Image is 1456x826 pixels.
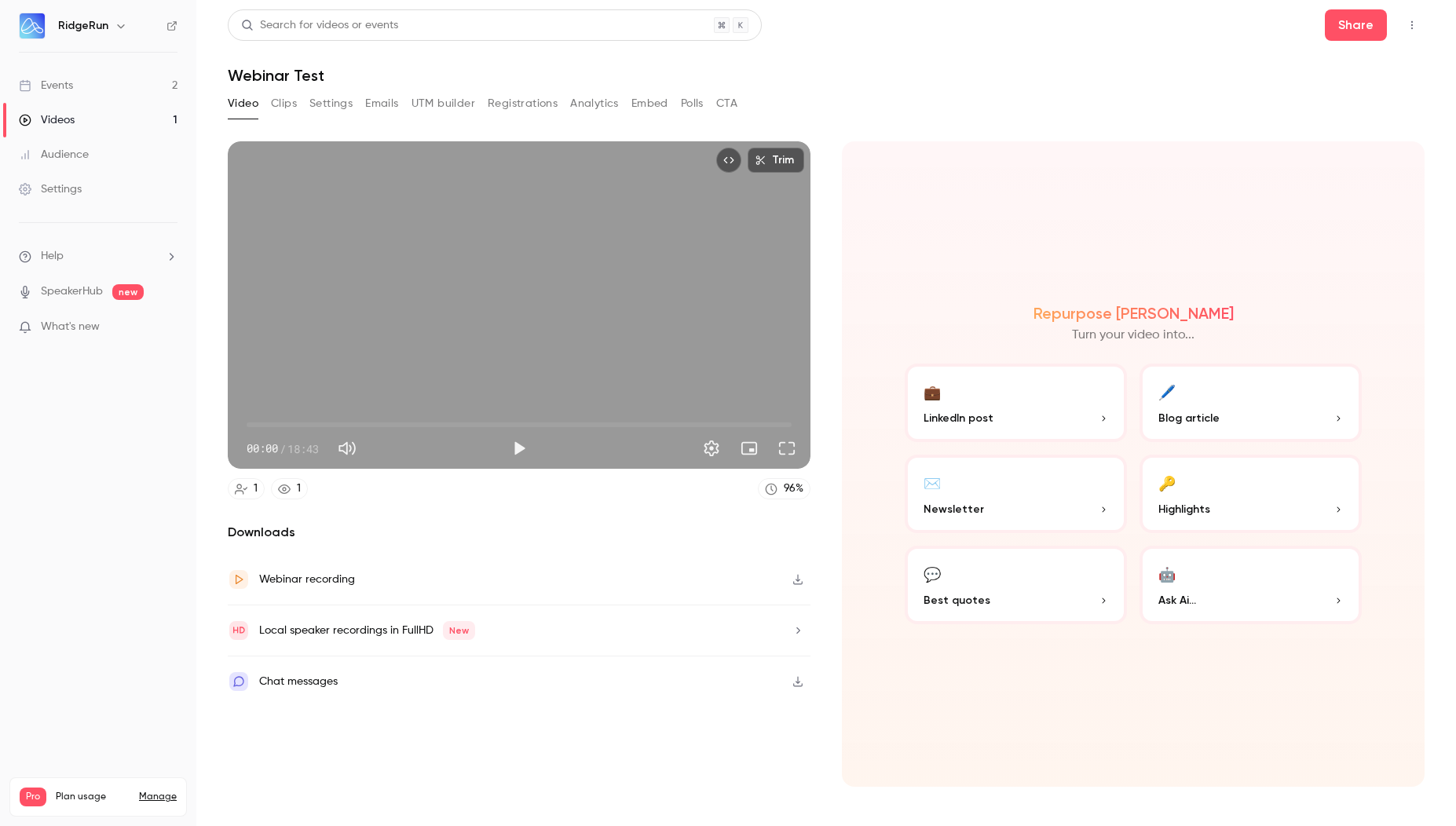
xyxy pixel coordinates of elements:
a: 1 [271,478,308,499]
div: 🖊️ [1158,379,1176,404]
button: Play [503,433,535,464]
div: Events [19,78,73,93]
button: Turn on miniplayer [733,433,765,464]
button: CTA [716,91,737,116]
button: Polls [681,91,704,116]
button: Clips [271,91,297,116]
button: 🔑Highlights [1140,455,1362,533]
div: Audience [19,147,89,163]
div: 🔑 [1158,470,1176,495]
a: SpeakerHub [41,283,103,300]
button: Analytics [570,91,619,116]
span: 00:00 [247,440,278,457]
div: ✉️ [924,470,941,495]
a: Manage [139,791,177,803]
li: help-dropdown-opener [19,248,177,265]
span: new [112,284,144,300]
div: 💬 [924,561,941,586]
button: Emails [365,91,398,116]
button: Embed [631,91,668,116]
div: 💼 [924,379,941,404]
span: Newsletter [924,501,984,517]
span: 18:43 [287,440,319,457]
div: 1 [254,481,258,497]
button: Settings [696,433,727,464]
h2: Repurpose [PERSON_NAME] [1033,304,1234,323]
button: Top Bar Actions [1399,13,1425,38]
span: Blog article [1158,410,1220,426]
span: Highlights [1158,501,1210,517]
img: RidgeRun [20,13,45,38]
div: Settings [19,181,82,197]
div: 1 [297,481,301,497]
button: Settings [309,91,353,116]
button: Registrations [488,91,558,116]
button: 🤖Ask Ai... [1140,546,1362,624]
div: Webinar recording [259,570,355,589]
a: 96% [758,478,810,499]
span: / [280,440,286,457]
button: Embed video [716,148,741,173]
button: 💬Best quotes [905,546,1127,624]
div: 🤖 [1158,561,1176,586]
span: Ask Ai... [1158,592,1196,609]
span: Pro [20,788,46,806]
button: Share [1325,9,1387,41]
button: Mute [331,433,363,464]
div: 00:00 [247,440,319,457]
div: Videos [19,112,75,128]
button: UTM builder [412,91,475,116]
span: What's new [41,319,100,335]
button: Full screen [771,433,803,464]
p: Turn your video into... [1072,326,1194,345]
button: 💼LinkedIn post [905,364,1127,442]
div: Chat messages [259,672,338,691]
div: 96 % [784,481,803,497]
button: 🖊️Blog article [1140,364,1362,442]
div: Search for videos or events [241,17,398,34]
h1: Webinar Test [228,66,1425,85]
button: Trim [748,148,804,173]
a: 1 [228,478,265,499]
button: Video [228,91,258,116]
span: New [443,621,475,640]
span: LinkedIn post [924,410,993,426]
span: Best quotes [924,592,990,609]
h6: RidgeRun [58,18,108,34]
span: Help [41,248,64,265]
span: Plan usage [56,791,130,803]
h2: Downloads [228,523,810,542]
div: Local speaker recordings in FullHD [259,621,475,640]
button: ✉️Newsletter [905,455,1127,533]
